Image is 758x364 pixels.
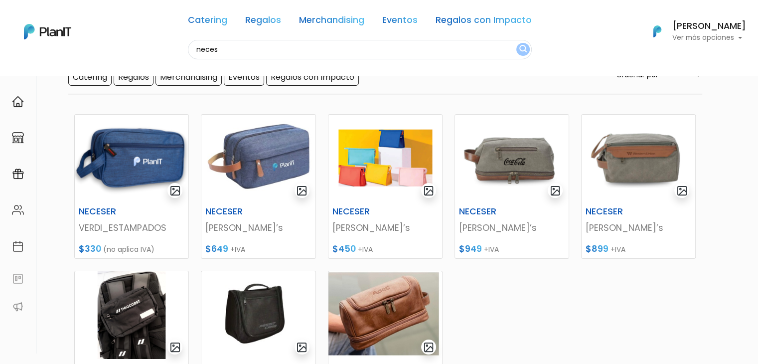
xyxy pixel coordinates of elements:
a: gallery-light NECESER [PERSON_NAME]’s $899 +IVA [581,114,696,259]
img: PlanIt Logo [24,24,71,39]
span: $649 [205,243,228,255]
img: gallery-light [296,342,307,353]
p: [PERSON_NAME]’s [205,221,311,234]
span: $330 [79,243,101,255]
img: PlanIt Logo [646,20,668,42]
img: calendar-87d922413cdce8b2cf7b7f5f62616a5cf9e4887200fb71536465627b3292af00.svg [12,240,24,252]
h6: NECESER [326,206,405,217]
p: [PERSON_NAME]’s [332,221,438,234]
span: $899 [586,243,608,255]
a: gallery-light NECESER VERDI_ESTAMPADOS $330 (no aplica IVA) [74,114,189,259]
p: Ver más opciones [672,34,746,41]
input: Eventos [224,69,264,86]
input: Catering [68,69,112,86]
img: thumb_Dise%C3%B1o_sin_t%C3%ADtulo_-_2024-12-05T122852.989.png [75,271,188,359]
a: gallery-light NECESER [PERSON_NAME]’s $649 +IVA [201,114,315,259]
span: $949 [459,243,482,255]
input: Regalos con Impacto [266,69,359,86]
span: +IVA [358,244,373,254]
h6: NECESER [580,206,658,217]
h6: NECESER [73,206,152,217]
img: campaigns-02234683943229c281be62815700db0a1741e53638e28bf9629b52c665b00959.svg [12,168,24,180]
img: gallery-light [550,185,561,196]
img: gallery-light [169,185,181,196]
img: gallery-light [676,185,688,196]
img: gallery-light [296,185,307,196]
p: [PERSON_NAME]’s [586,221,691,234]
a: Regalos con Impacto [436,16,532,28]
img: thumb_7E073267-E896-458E-9A1D-442C73EB9A8A.jpeg [201,115,315,202]
h6: [PERSON_NAME] [672,22,746,31]
p: VERDI_ESTAMPADOS [79,221,184,234]
img: gallery-light [423,185,435,196]
img: thumb_Captura_de_pantalla_2025-03-13_160043.png [75,115,188,202]
a: Eventos [382,16,418,28]
img: thumb_Dise%C3%B1o_sin_t%C3%ADtulo__32_.png [455,115,569,202]
img: search_button-432b6d5273f82d61273b3651a40e1bd1b912527efae98b1b7a1b2c0702e16a8d.svg [519,45,527,54]
span: +IVA [484,244,499,254]
a: gallery-light NECESER [PERSON_NAME]’s $450 +IVA [328,114,443,259]
img: thumb_Captura_de_pantalla_2024-10-02_102327.png [328,115,442,202]
input: Regalos [114,69,153,86]
img: home-e721727adea9d79c4d83392d1f703f7f8bce08238fde08b1acbfd93340b81755.svg [12,96,24,108]
img: gallery-light [169,342,181,353]
p: [PERSON_NAME]’s [459,221,565,234]
img: thumb_9F60F0B4-19FF-4A62-88F9-0D346AAFC79D.jpeg [328,271,442,359]
span: (no aplica IVA) [103,244,154,254]
input: Buscá regalos, desayunos, y más [188,40,532,59]
button: PlanIt Logo [PERSON_NAME] Ver más opciones [640,18,746,44]
h6: NECESER [199,206,278,217]
h6: NECESER [453,206,532,217]
img: people-662611757002400ad9ed0e3c099ab2801c6687ba6c219adb57efc949bc21e19d.svg [12,204,24,216]
a: Merchandising [299,16,364,28]
img: marketplace-4ceaa7011d94191e9ded77b95e3339b90024bf715f7c57f8cf31f2d8c509eaba.svg [12,132,24,144]
img: thumb_Dise%C3%B1o_sin_t%C3%ADtulo__36_.png [582,115,695,202]
img: partners-52edf745621dab592f3b2c58e3bca9d71375a7ef29c3b500c9f145b62cc070d4.svg [12,301,24,313]
img: gallery-light [423,342,435,353]
a: Catering [188,16,227,28]
div: ¿Necesitás ayuda? [51,9,144,29]
span: $450 [332,243,356,255]
input: Merchandising [155,69,222,86]
img: thumb_image__copia_-Photoroom__2_.jpg [201,271,315,359]
a: gallery-light NECESER [PERSON_NAME]’s $949 +IVA [455,114,569,259]
img: feedback-78b5a0c8f98aac82b08bfc38622c3050aee476f2c9584af64705fc4e61158814.svg [12,273,24,285]
a: Regalos [245,16,281,28]
span: +IVA [610,244,625,254]
span: +IVA [230,244,245,254]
